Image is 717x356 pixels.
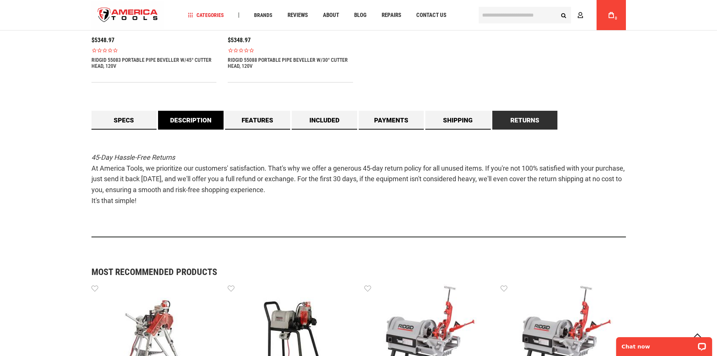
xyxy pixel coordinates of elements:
a: store logo [91,1,164,29]
span: Contact Us [416,12,446,18]
a: Repairs [378,10,405,20]
span: Repairs [382,12,401,18]
em: 45-Day Hassle-Free Returns [91,153,175,161]
span: About [323,12,339,18]
p: At America Tools, we prioritize our customers' satisfaction. That's why we offer a generous 45-da... [91,152,626,206]
a: Included [292,111,357,130]
span: Rated 0.0 out of 5 stars 0 reviews [91,47,217,53]
a: About [320,10,343,20]
a: Blog [351,10,370,20]
a: Specs [91,111,157,130]
span: Categories [188,12,224,18]
span: Blog [354,12,367,18]
span: Reviews [288,12,308,18]
a: Categories [184,10,227,20]
span: 0 [615,16,617,20]
a: Description [158,111,224,130]
a: Contact Us [413,10,450,20]
a: Shipping [425,111,491,130]
button: Search [557,8,571,22]
span: Brands [254,12,272,18]
a: Brands [251,10,276,20]
iframe: LiveChat chat widget [611,332,717,356]
strong: Most Recommended Products [91,267,600,277]
a: Reviews [284,10,311,20]
span: Rated 0.0 out of 5 stars 0 reviews [228,47,353,53]
a: Returns [492,111,558,130]
a: RIDGID 55083 PORTABLE PIPE BEVELLER W/45° CUTTER HEAD, 120V [91,57,217,69]
a: Payments [359,111,424,130]
a: RIDGID 55088 PORTABLE PIPE BEVELLER W/30° CUTTER HEAD, 120V [228,57,353,69]
a: Features [225,111,291,130]
span: $5348.97 [91,37,114,44]
span: $5348.97 [228,37,251,44]
img: America Tools [91,1,164,29]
